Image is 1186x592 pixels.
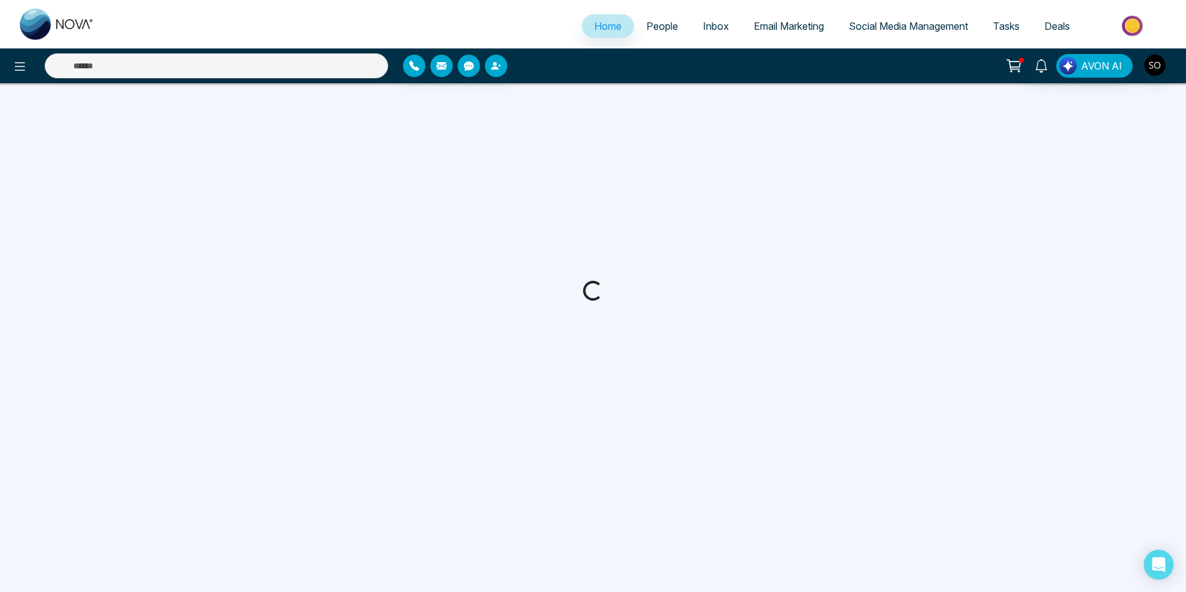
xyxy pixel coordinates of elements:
span: Tasks [993,20,1020,32]
img: User Avatar [1144,55,1166,76]
span: People [646,20,678,32]
span: AVON AI [1081,58,1122,73]
a: Email Marketing [741,14,836,38]
span: Inbox [703,20,729,32]
img: Nova CRM Logo [20,9,94,40]
span: Deals [1044,20,1070,32]
button: AVON AI [1056,54,1133,78]
span: Home [594,20,622,32]
a: Tasks [980,14,1032,38]
a: Social Media Management [836,14,980,38]
img: Market-place.gif [1089,12,1179,40]
a: People [634,14,690,38]
img: Lead Flow [1059,57,1077,75]
a: Deals [1032,14,1082,38]
span: Email Marketing [754,20,824,32]
a: Home [582,14,634,38]
div: Open Intercom Messenger [1144,550,1174,580]
a: Inbox [690,14,741,38]
span: Social Media Management [849,20,968,32]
